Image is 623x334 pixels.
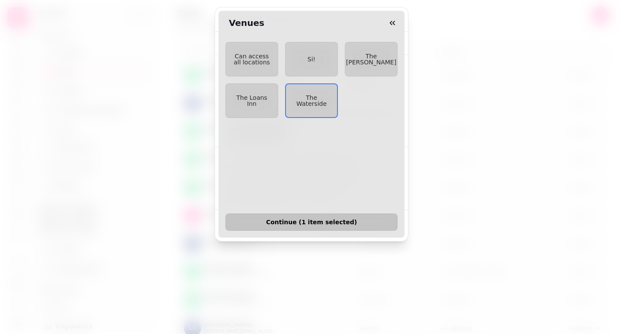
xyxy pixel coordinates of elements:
[285,83,338,118] button: The Waterside
[225,17,264,29] h2: Venues
[346,53,396,66] span: The [PERSON_NAME]
[233,219,390,225] span: Continue ( 1 item selected )
[308,56,315,63] span: Si!
[236,94,267,107] span: The Loans Inn
[234,53,270,66] span: Can access all locations
[285,42,338,76] button: Si!
[225,83,278,118] button: The Loans Inn
[345,42,398,76] button: The [PERSON_NAME]
[225,42,278,76] button: Can access all locations
[225,213,398,231] button: Continue (1 item selected)
[296,94,327,107] span: The Waterside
